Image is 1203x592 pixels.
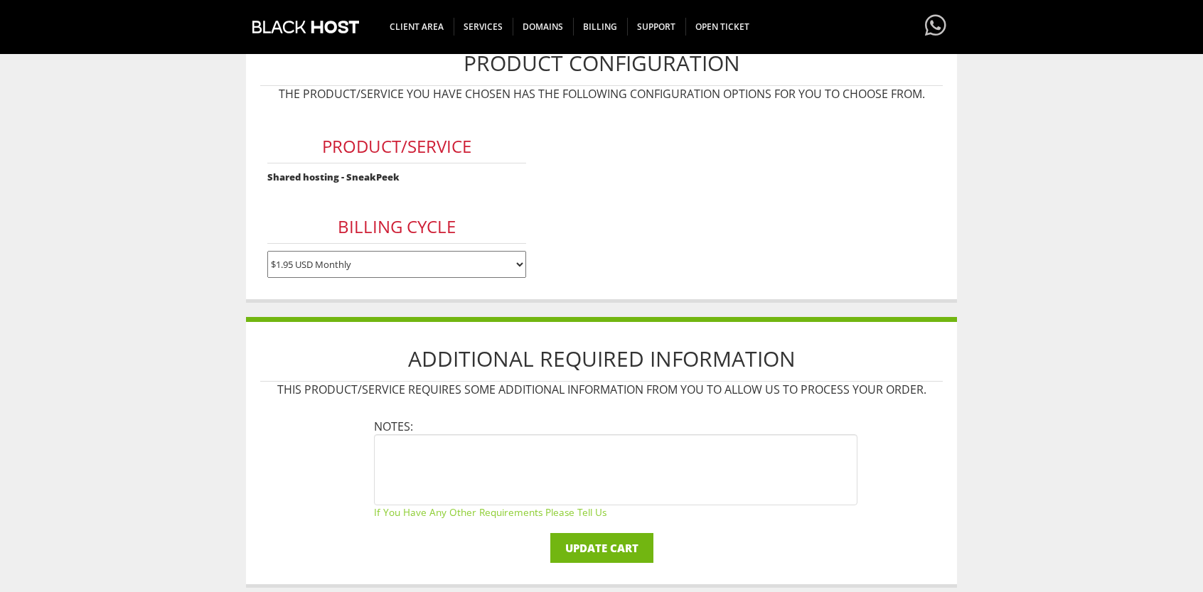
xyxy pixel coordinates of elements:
[550,533,653,563] input: Update Cart
[573,18,628,36] span: Billing
[380,18,454,36] span: CLIENT AREA
[260,86,943,102] p: The product/service you have chosen has the following configuration options for you to choose from.
[267,171,400,183] strong: Shared hosting - SneakPeek
[374,419,857,519] li: Notes:
[260,382,943,397] p: This product/service requires some additional information from you to allow us to process your or...
[627,18,686,36] span: Support
[260,41,943,86] h1: Product Configuration
[685,18,759,36] span: Open Ticket
[267,210,527,244] h3: Billing Cycle
[374,505,857,519] small: If you have any other requirements please tell us
[454,18,513,36] span: SERVICES
[513,18,574,36] span: Domains
[267,130,527,163] h3: Product/Service
[260,336,943,382] h1: Additional Required Information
